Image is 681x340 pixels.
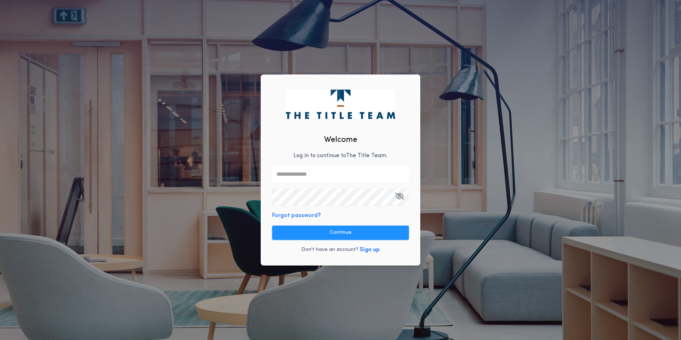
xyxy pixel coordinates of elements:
[286,89,395,119] img: logo
[324,134,357,146] h2: Welcome
[272,211,321,220] button: Forgot password?
[360,246,380,254] button: Sign up
[293,151,388,160] p: Log in to continue to The Title Team .
[272,226,409,240] button: Continue
[301,246,358,253] p: Don't have an account?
